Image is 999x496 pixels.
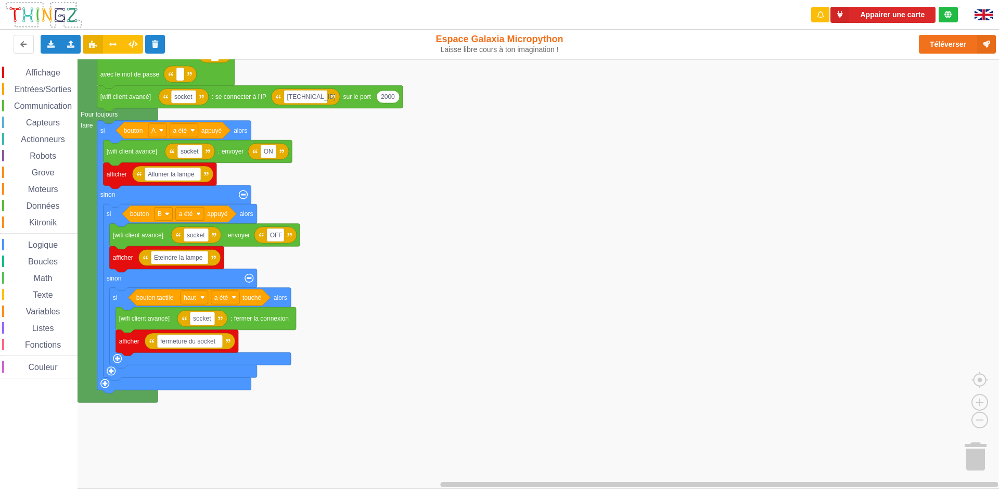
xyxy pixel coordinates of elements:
[242,294,261,301] text: touché
[32,274,54,283] span: Math
[193,315,211,322] text: socket
[287,93,336,100] text: [TECHNICAL_ID]
[28,218,58,227] span: Kitronik
[31,324,56,333] span: Listes
[343,93,371,100] text: sur le port
[264,148,273,155] text: ON
[187,231,205,238] text: socket
[939,7,958,22] div: Tu es connecté au serveur de création de Thingz
[100,93,151,100] text: [wifi client avancé]
[975,9,993,20] img: gb.png
[184,294,196,301] text: haut
[212,93,266,100] text: : se connecter à l'IP
[28,151,58,160] span: Robots
[136,294,174,301] text: bouton tactile
[179,210,193,218] text: a été
[100,70,160,78] text: avec le mot de passe
[234,126,247,134] text: alors
[81,111,118,118] text: Pour toujours
[30,168,56,177] span: Grove
[230,315,289,322] text: : fermer la connexion
[214,294,228,301] text: a été
[160,337,216,345] text: fermeture du socket
[27,363,59,372] span: Couleur
[218,148,244,155] text: : envoyer
[27,240,59,249] span: Logique
[119,315,170,322] text: [wifi client avancé]
[174,93,193,100] text: socket
[5,1,83,29] img: thingz_logo.png
[107,210,111,218] text: si
[130,210,149,218] text: bouton
[24,307,62,316] span: Variables
[107,148,157,155] text: [wifi client avancé]
[181,148,199,155] text: socket
[113,254,133,261] text: afficher
[381,93,395,100] text: 2000
[239,210,253,218] text: alors
[158,210,162,218] text: B
[119,337,139,345] text: afficher
[413,33,587,54] div: Espace Galaxia Micropython
[107,275,122,282] text: sinon
[100,126,105,134] text: si
[24,118,61,127] span: Capteurs
[224,231,250,238] text: : envoyer
[25,201,61,210] span: Données
[173,126,187,134] text: a été
[919,35,996,54] button: Téléverser
[830,7,936,23] button: Appairer une carte
[113,294,118,301] text: si
[270,231,283,238] text: OFF
[12,101,73,110] span: Communication
[154,254,203,261] text: Eteindre la lampe
[413,45,587,54] div: Laisse libre cours à ton imagination !
[27,185,60,194] span: Moteurs
[107,170,127,177] text: afficher
[201,126,222,134] text: appuyé
[23,340,62,349] span: Fonctions
[24,68,61,77] span: Affichage
[148,170,195,177] text: Allumer la lampe
[274,294,287,301] text: alors
[100,191,116,198] text: sinon
[151,126,156,134] text: A
[113,231,163,238] text: [wifi client avancé]
[81,122,93,129] text: faire
[13,85,73,94] span: Entrées/Sorties
[19,135,67,144] span: Actionneurs
[31,290,54,299] span: Texte
[207,210,228,218] text: appuyé
[124,126,143,134] text: bouton
[27,257,59,266] span: Boucles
